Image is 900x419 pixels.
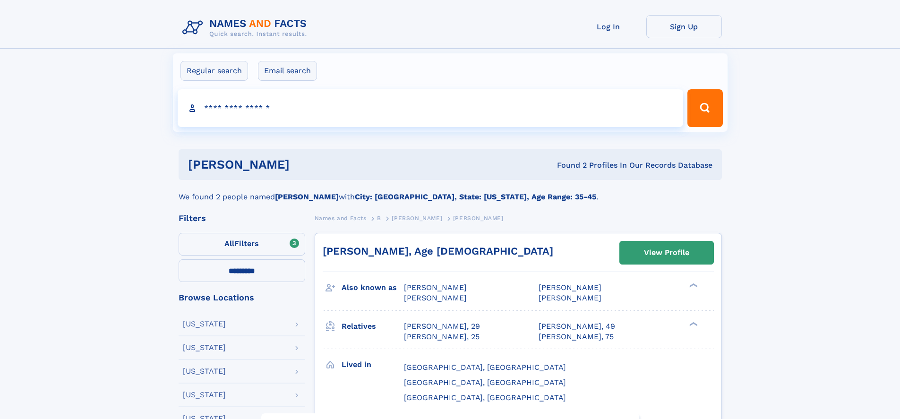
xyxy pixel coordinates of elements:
[342,318,404,334] h3: Relatives
[392,212,442,224] a: [PERSON_NAME]
[342,357,404,373] h3: Lived in
[183,391,226,399] div: [US_STATE]
[179,214,305,222] div: Filters
[258,61,317,81] label: Email search
[644,242,689,264] div: View Profile
[539,283,601,292] span: [PERSON_NAME]
[179,233,305,256] label: Filters
[224,239,234,248] span: All
[183,344,226,351] div: [US_STATE]
[687,321,698,327] div: ❯
[275,192,339,201] b: [PERSON_NAME]
[179,15,315,41] img: Logo Names and Facts
[404,321,480,332] a: [PERSON_NAME], 29
[404,283,467,292] span: [PERSON_NAME]
[404,293,467,302] span: [PERSON_NAME]
[183,368,226,375] div: [US_STATE]
[687,89,722,127] button: Search Button
[539,321,615,332] a: [PERSON_NAME], 49
[377,215,381,222] span: B
[392,215,442,222] span: [PERSON_NAME]
[315,212,367,224] a: Names and Facts
[571,15,646,38] a: Log In
[323,245,553,257] a: [PERSON_NAME], Age [DEMOGRAPHIC_DATA]
[179,293,305,302] div: Browse Locations
[183,320,226,328] div: [US_STATE]
[178,89,684,127] input: search input
[404,363,566,372] span: [GEOGRAPHIC_DATA], [GEOGRAPHIC_DATA]
[188,159,423,171] h1: [PERSON_NAME]
[355,192,596,201] b: City: [GEOGRAPHIC_DATA], State: [US_STATE], Age Range: 35-45
[687,282,698,289] div: ❯
[539,332,614,342] a: [PERSON_NAME], 75
[453,215,504,222] span: [PERSON_NAME]
[539,293,601,302] span: [PERSON_NAME]
[404,378,566,387] span: [GEOGRAPHIC_DATA], [GEOGRAPHIC_DATA]
[646,15,722,38] a: Sign Up
[179,180,722,203] div: We found 2 people named with .
[423,160,712,171] div: Found 2 Profiles In Our Records Database
[342,280,404,296] h3: Also known as
[404,393,566,402] span: [GEOGRAPHIC_DATA], [GEOGRAPHIC_DATA]
[377,212,381,224] a: B
[180,61,248,81] label: Regular search
[404,332,480,342] a: [PERSON_NAME], 25
[620,241,713,264] a: View Profile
